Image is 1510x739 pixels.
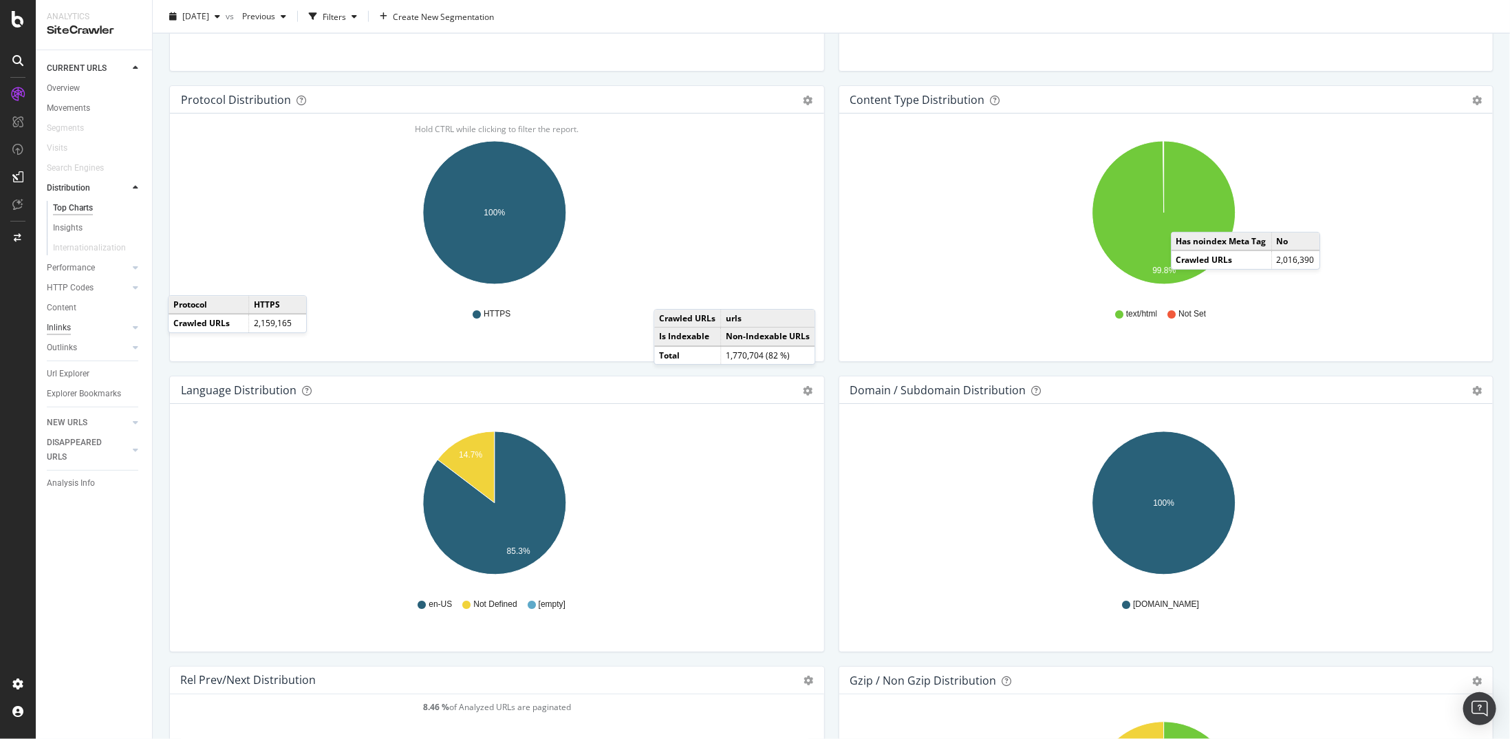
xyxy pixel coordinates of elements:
span: of Analyzed URLs are paginated [423,701,571,713]
a: Top Charts [53,201,142,215]
a: Movements [47,101,142,116]
div: SiteCrawler [47,23,141,39]
a: Inlinks [47,321,129,335]
a: Analysis Info [47,476,142,491]
div: Analytics [47,11,141,23]
div: Performance [47,261,95,275]
span: [DOMAIN_NAME] [1133,599,1199,610]
a: Url Explorer [47,367,142,381]
div: Segments [47,121,84,136]
div: Language Distribution [181,383,296,397]
text: 14.7% [459,450,482,460]
svg: A chart. [850,426,1478,586]
td: Crawled URLs [169,314,248,332]
span: text/html [1126,308,1157,320]
a: Internationalization [53,241,140,255]
td: 1,770,704 (82 %) [721,346,815,364]
span: vs [226,10,237,22]
div: gear [1472,386,1482,396]
div: NEW URLS [47,416,87,430]
td: urls [721,310,815,328]
a: DISAPPEARED URLS [47,436,129,464]
span: Not Defined [473,599,517,610]
div: gear [803,386,813,396]
a: Segments [47,121,98,136]
a: CURRENT URLS [47,61,129,76]
div: Open Intercom Messenger [1463,692,1496,725]
td: Total [654,346,720,364]
a: NEW URLS [47,416,129,430]
td: Non-Indexable URLs [721,328,815,346]
a: Content [47,301,142,315]
h4: Rel Prev/Next distribution [180,671,316,689]
a: HTTP Codes [47,281,129,295]
div: Filters [323,10,346,22]
div: gear [1472,96,1482,105]
div: Insights [53,221,83,235]
td: HTTPS [248,297,306,314]
a: Outlinks [47,341,129,355]
button: Create New Segmentation [374,6,499,28]
button: Previous [237,6,292,28]
div: Internationalization [53,241,126,255]
div: Gzip / Non Gzip Distribution [850,674,997,687]
div: Visits [47,141,67,156]
td: Protocol [169,297,248,314]
span: HTTPS [484,308,510,320]
a: Visits [47,141,81,156]
div: Analysis Info [47,476,95,491]
div: CURRENT URLS [47,61,107,76]
span: 2025 Aug. 18th [182,10,209,22]
span: Not Set [1178,308,1206,320]
span: Create New Segmentation [393,10,494,22]
td: 2,016,390 [1271,251,1319,269]
i: Options [804,676,814,685]
a: Performance [47,261,129,275]
div: gear [1472,676,1482,686]
text: 99.8% [1152,266,1176,276]
svg: A chart. [181,426,808,586]
div: Content [47,301,76,315]
td: Crawled URLs [1172,251,1272,269]
a: Search Engines [47,161,118,175]
div: Top Charts [53,201,93,215]
div: gear [803,96,813,105]
a: Overview [47,81,142,96]
a: Insights [53,221,142,235]
div: HTTP Codes [47,281,94,295]
svg: A chart. [181,136,808,295]
a: Explorer Bookmarks [47,387,142,401]
div: Content Type Distribution [850,93,985,107]
div: Domain / Subdomain Distribution [850,383,1026,397]
div: Inlinks [47,321,71,335]
svg: A chart. [850,136,1478,295]
div: Search Engines [47,161,104,175]
div: Outlinks [47,341,77,355]
button: [DATE] [164,6,226,28]
div: Url Explorer [47,367,89,381]
span: en-US [429,599,452,610]
div: Movements [47,101,90,116]
td: Crawled URLs [654,310,720,328]
strong: 8.46 % [423,701,449,713]
div: Protocol Distribution [181,93,291,107]
td: No [1271,233,1319,251]
span: Previous [237,10,275,22]
text: 100% [484,208,506,217]
a: Distribution [47,181,129,195]
text: 85.3% [507,547,530,557]
div: Distribution [47,181,90,195]
div: Overview [47,81,80,96]
button: Filters [303,6,363,28]
text: 100% [1153,498,1174,508]
div: DISAPPEARED URLS [47,436,116,464]
div: Explorer Bookmarks [47,387,121,401]
td: 2,159,165 [248,314,306,332]
span: [empty] [539,599,565,610]
td: Is Indexable [654,328,720,346]
td: Has noindex Meta Tag [1172,233,1272,251]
